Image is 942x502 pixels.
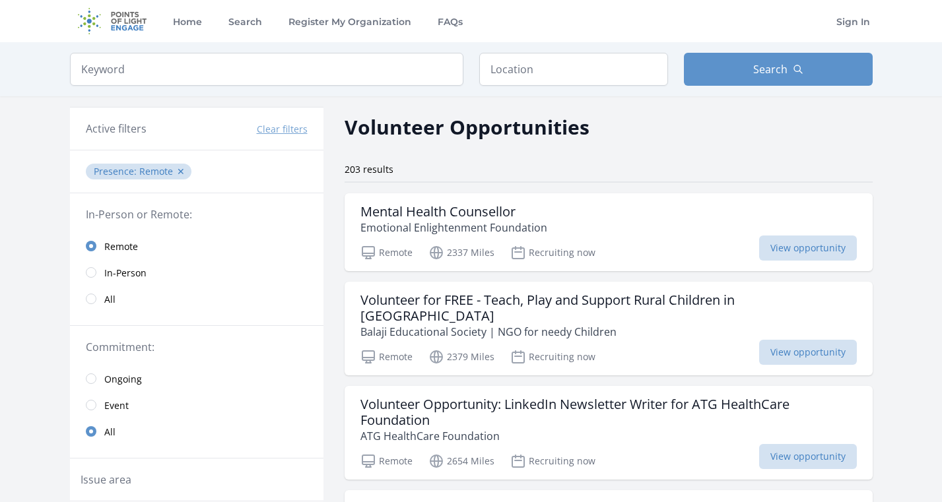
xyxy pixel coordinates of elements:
input: Keyword [70,53,463,86]
h3: Active filters [86,121,147,137]
span: View opportunity [759,340,857,365]
a: In-Person [70,259,323,286]
span: Remote [139,165,173,177]
p: Remote [360,349,413,365]
span: View opportunity [759,444,857,469]
a: Ongoing [70,365,323,392]
span: Presence : [94,165,139,177]
span: All [104,425,116,439]
button: Clear filters [257,123,308,136]
span: All [104,293,116,306]
p: 2379 Miles [428,349,494,365]
p: Balaji Educational Society | NGO for needy Children [360,324,857,340]
span: View opportunity [759,235,857,261]
p: ATG HealthCare Foundation [360,428,857,444]
span: In-Person [104,267,147,280]
span: 203 results [345,163,393,175]
a: Volunteer for FREE - Teach, Play and Support Rural Children in [GEOGRAPHIC_DATA] Balaji Education... [345,282,873,375]
span: Remote [104,240,138,253]
input: Location [479,53,668,86]
button: Search [684,53,873,86]
legend: Commitment: [86,339,308,355]
p: Recruiting now [510,349,595,365]
a: All [70,286,323,312]
a: All [70,418,323,445]
a: Mental Health Counsellor Emotional Enlightenment Foundation Remote 2337 Miles Recruiting now View... [345,193,873,271]
a: Volunteer Opportunity: LinkedIn Newsletter Writer for ATG HealthCare Foundation ATG HealthCare Fo... [345,386,873,480]
p: Remote [360,245,413,261]
span: Search [753,61,788,77]
a: Event [70,392,323,418]
p: Recruiting now [510,245,595,261]
h3: Volunteer for FREE - Teach, Play and Support Rural Children in [GEOGRAPHIC_DATA] [360,292,857,324]
button: ✕ [177,165,185,178]
span: Ongoing [104,373,142,386]
span: Event [104,399,129,412]
a: Remote [70,233,323,259]
h3: Volunteer Opportunity: LinkedIn Newsletter Writer for ATG HealthCare Foundation [360,396,857,428]
h2: Volunteer Opportunities [345,112,589,142]
p: Remote [360,453,413,469]
p: 2337 Miles [428,245,494,261]
p: Emotional Enlightenment Foundation [360,220,547,235]
p: Recruiting now [510,453,595,469]
legend: In-Person or Remote: [86,206,308,222]
legend: Issue area [81,472,131,487]
p: 2654 Miles [428,453,494,469]
h3: Mental Health Counsellor [360,204,547,220]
